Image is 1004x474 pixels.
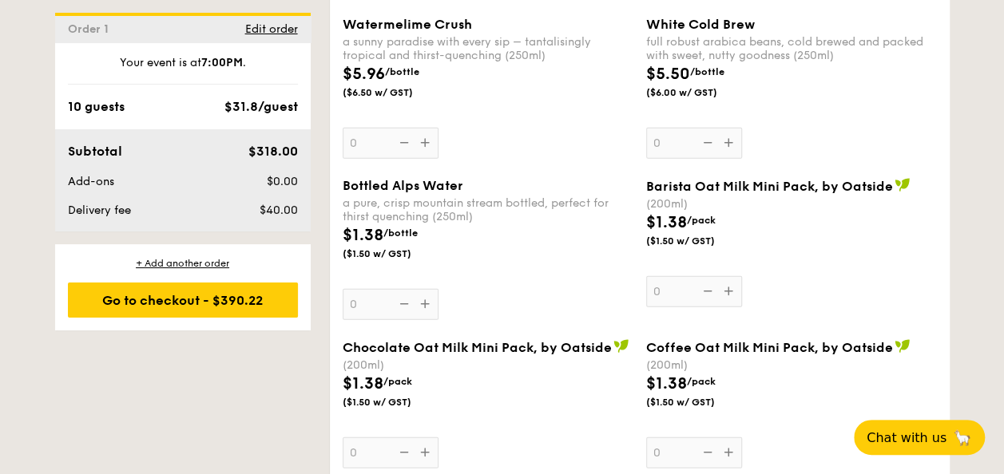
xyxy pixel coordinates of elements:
[259,203,297,217] span: $40.00
[613,339,629,354] img: icon-vegan.f8ff3823.svg
[68,175,114,188] span: Add-ons
[854,420,985,455] button: Chat with us🦙
[646,396,755,409] span: ($1.50 w/ GST)
[343,374,383,393] span: $1.38
[68,144,122,159] span: Subtotal
[343,17,472,32] span: Watermelime Crush
[68,22,115,36] span: Order 1
[383,227,418,239] span: /bottle
[201,56,243,69] strong: 7:00PM
[343,196,633,223] div: a pure, crisp mountain stream bottled, perfect for thirst quenching (250ml)
[646,374,687,393] span: $1.38
[646,340,893,355] span: Coffee Oat Milk Mini Pack, by Oatside
[646,179,893,194] span: Barista Oat Milk Mini Pack, by Oatside
[343,247,451,260] span: ($1.50 w/ GST)
[895,339,911,354] img: icon-vegan.f8ff3823.svg
[687,215,716,226] span: /pack
[343,358,633,372] div: (200ml)
[224,97,298,117] div: $31.8/guest
[895,178,911,192] img: icon-vegan.f8ff3823.svg
[383,376,412,387] span: /pack
[953,429,972,447] span: 🦙
[68,97,125,117] div: 10 guests
[343,35,633,62] div: a sunny paradise with every sip – tantalisingly tropical and thirst-quenching (250ml)
[646,197,937,211] div: (200ml)
[68,203,131,217] span: Delivery fee
[343,178,463,193] span: Bottled Alps Water
[343,226,383,245] span: $1.38
[266,175,297,188] span: $0.00
[343,86,451,99] span: ($6.50 w/ GST)
[245,22,298,36] span: Edit order
[690,66,724,77] span: /bottle
[867,430,946,445] span: Chat with us
[343,340,612,355] span: Chocolate Oat Milk Mini Pack, by Oatside
[68,257,298,270] div: + Add another order
[646,358,937,372] div: (200ml)
[68,55,298,85] div: Your event is at .
[646,35,937,62] div: full robust arabica beans, cold brewed and packed with sweet, nutty goodness (250ml)
[646,86,755,99] span: ($6.00 w/ GST)
[646,65,690,84] span: $5.50
[646,213,687,232] span: $1.38
[687,376,716,387] span: /pack
[68,282,298,318] div: Go to checkout - $390.22
[646,17,755,32] span: White Cold Brew
[248,144,297,159] span: $318.00
[343,65,385,84] span: $5.96
[343,396,451,409] span: ($1.50 w/ GST)
[646,235,755,247] span: ($1.50 w/ GST)
[385,66,419,77] span: /bottle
